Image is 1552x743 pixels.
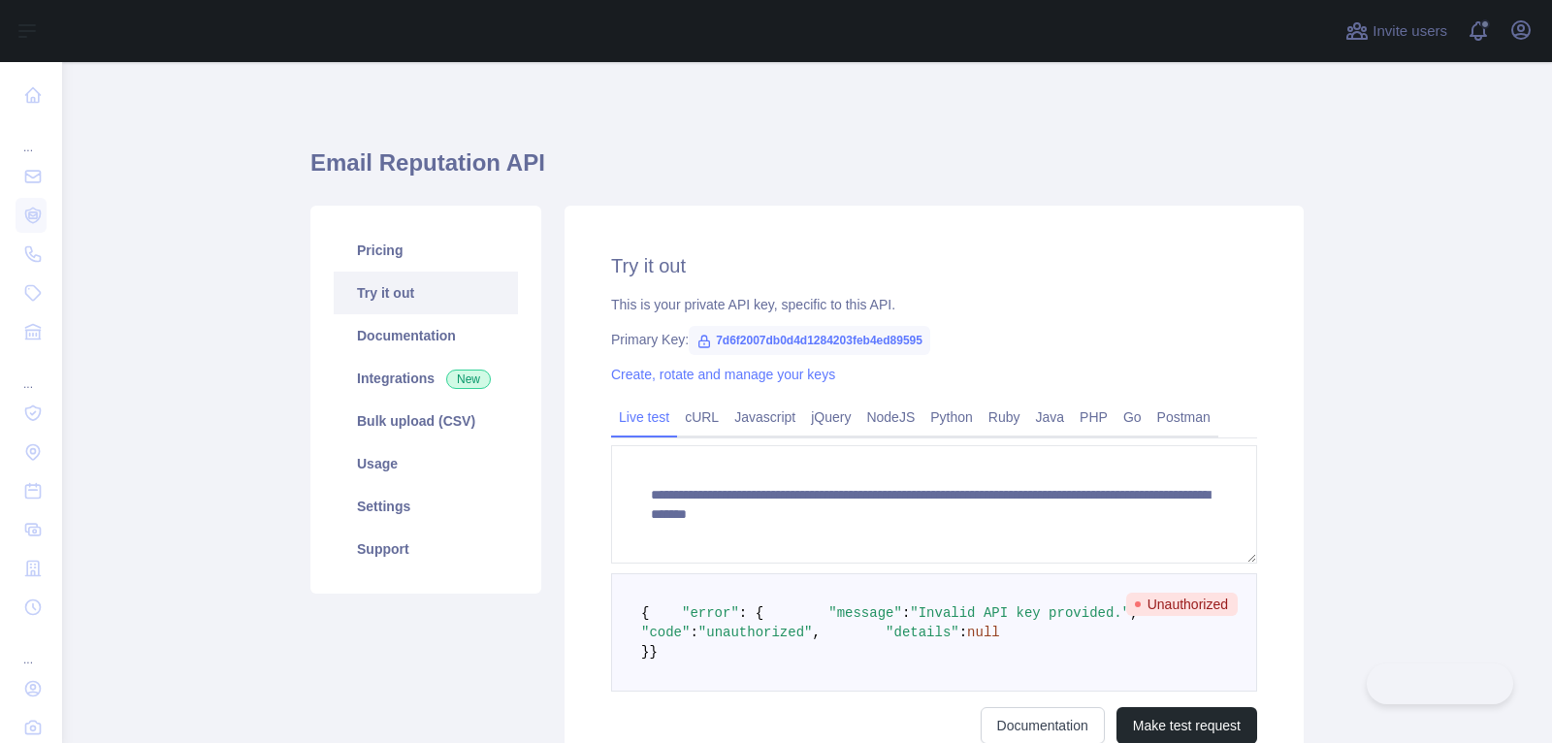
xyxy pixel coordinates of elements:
div: ... [16,353,47,392]
span: : { [739,605,763,621]
a: Bulk upload (CSV) [334,400,518,442]
a: cURL [677,402,727,433]
a: Try it out [334,272,518,314]
span: Invite users [1373,20,1447,43]
a: Python [922,402,981,433]
div: Primary Key: [611,330,1257,349]
div: ... [16,116,47,155]
iframe: Toggle Customer Support [1367,663,1513,704]
a: Documentation [334,314,518,357]
a: PHP [1072,402,1115,433]
span: : [690,625,697,640]
h2: Try it out [611,252,1257,279]
span: null [967,625,1000,640]
span: "Invalid API key provided." [910,605,1130,621]
a: Support [334,528,518,570]
a: Ruby [981,402,1028,433]
span: "error" [682,605,739,621]
a: Integrations New [334,357,518,400]
a: Pricing [334,229,518,272]
a: Create, rotate and manage your keys [611,367,835,382]
span: } [649,644,657,660]
span: : [902,605,910,621]
span: { [641,605,649,621]
span: , [812,625,820,640]
a: Java [1028,402,1073,433]
a: Usage [334,442,518,485]
span: "code" [641,625,690,640]
a: Javascript [727,402,803,433]
div: This is your private API key, specific to this API. [611,295,1257,314]
span: "message" [828,605,902,621]
button: Invite users [1342,16,1451,47]
a: Postman [1149,402,1218,433]
a: jQuery [803,402,858,433]
a: NodeJS [858,402,922,433]
span: "details" [886,625,959,640]
span: Unauthorized [1126,593,1238,616]
span: New [446,370,491,389]
div: ... [16,629,47,667]
a: Settings [334,485,518,528]
span: : [959,625,967,640]
a: Live test [611,402,677,433]
span: 7d6f2007db0d4d1284203feb4ed89595 [689,326,930,355]
a: Go [1115,402,1149,433]
h1: Email Reputation API [310,147,1304,194]
span: } [641,644,649,660]
span: "unauthorized" [698,625,813,640]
